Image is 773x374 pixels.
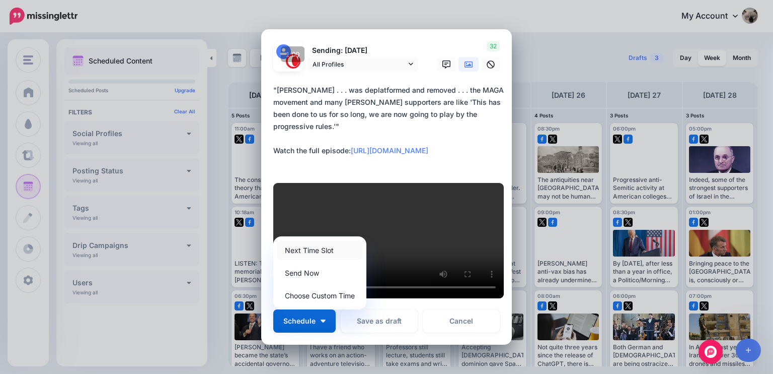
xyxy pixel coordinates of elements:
[313,59,406,70] span: All Profiles
[273,84,505,157] div: "[PERSON_NAME] . . . was deplatformed and removed . . . the MAGA movement and many [PERSON_NAME] ...
[277,286,362,305] a: Choose Custom Time
[276,44,291,59] img: user_default_image.png
[273,309,336,333] button: Schedule
[341,309,418,333] button: Save as draft
[699,340,723,364] div: Open Intercom Messenger
[307,45,418,56] p: Sending: [DATE]
[307,57,418,72] a: All Profiles
[273,236,366,309] div: Schedule
[321,320,326,323] img: arrow-down-white.png
[277,240,362,260] a: Next Time Slot
[487,41,500,51] span: 32
[423,309,500,333] a: Cancel
[283,318,316,325] span: Schedule
[277,263,362,283] a: Send Now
